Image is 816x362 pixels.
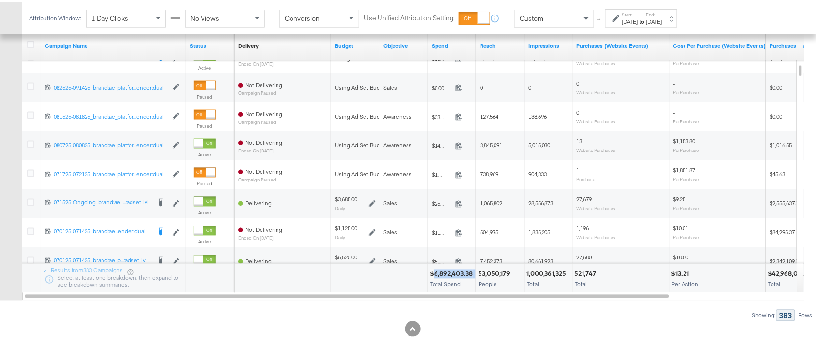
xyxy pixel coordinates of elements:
[673,59,699,64] sub: Per Purchase
[673,223,689,230] span: $10.01
[673,78,675,85] span: -
[54,169,167,177] a: 071725-072125_brand:ae_platfor...ender:dual
[335,169,389,177] div: Using Ad Set Budget
[245,256,272,263] span: Delivering
[245,225,282,232] span: Not Delivering
[54,111,167,119] div: 081525-081825_brand:ae_platfor...ender:dual
[335,82,389,90] div: Using Ad Set Budget
[770,140,792,147] span: $1,016.55
[673,88,699,93] sub: Per Purchase
[54,226,150,234] div: 070125-071425_brand:ae...ender:dual
[194,179,216,185] label: Paused
[526,268,569,277] div: 1,000,361,325
[673,107,675,114] span: -
[383,82,397,89] span: Sales
[577,117,616,122] sub: Website Purchases
[577,233,616,239] sub: Website Purchases
[638,16,646,23] strong: to
[577,204,616,210] sub: Website Purchases
[577,194,592,201] span: 27,679
[54,169,167,177] div: 071725-072125_brand:ae_platfor...ender:dual
[672,279,699,286] span: Per Action
[54,82,167,90] div: 082525-091425_brand:ae_platfor...ender:dual
[245,79,282,87] span: Not Delivering
[528,82,531,89] span: 0
[646,10,662,16] label: End:
[528,256,554,263] span: 80,661,923
[528,140,551,147] span: 5,015,030
[577,107,580,114] span: 0
[54,140,167,148] a: 080725-080825_brand:ae_platfor...ender:dual
[383,256,397,263] span: Sales
[383,40,424,48] a: Your campaign's objective.
[432,82,452,90] span: $0.00
[383,169,412,176] span: Awareness
[480,111,498,118] span: 127,564
[673,175,699,181] sub: Per Purchase
[335,223,357,231] div: $1,125.00
[432,40,472,48] a: The total amount spent to date.
[528,111,547,118] span: 138,696
[335,252,357,260] div: $6,520.00
[432,140,452,148] span: $14,999.43
[528,40,569,48] a: The number of times your ad was served. On mobile apps an ad is counted as served the first time ...
[54,197,150,207] a: 071525-Ongoing_brand:ae_...:adset-lvl
[577,146,616,151] sub: Website Purchases
[432,227,452,235] span: $11,976.51
[577,165,580,172] span: 1
[432,111,452,119] span: $331.55
[194,92,216,98] label: Paused
[798,310,813,317] div: Rows
[194,150,216,156] label: Active
[432,256,452,264] span: $512,015.79
[480,169,498,176] span: 738,969
[575,279,587,286] span: Total
[577,88,616,93] sub: Website Purchases
[245,137,282,145] span: Not Delivering
[577,252,592,259] span: 27,680
[335,40,376,48] a: The maximum amount you're willing to spend on your ads, on average each day or over the lifetime ...
[432,169,452,177] span: $1,851.87
[194,121,216,127] label: Paused
[54,255,150,263] div: 070125-071425_brand:ae_p...:adset-lvl
[480,40,521,48] a: The number of people your ad was served to.
[479,279,497,286] span: People
[673,40,766,48] a: The average cost for each purchase tracked by your Custom Audience pixel on your website after pe...
[478,268,513,277] div: 53,050,179
[577,59,616,64] sub: Website Purchases
[194,63,216,69] label: Active
[54,111,167,119] a: 081525-081825_brand:ae_platfor...ender:dual
[383,140,412,147] span: Awareness
[480,227,498,234] span: 504,975
[335,233,345,239] sub: Daily
[528,227,551,234] span: 1,835,205
[430,279,461,286] span: Total Spend
[671,268,692,277] div: $13.21
[335,111,389,119] div: Using Ad Set Budget
[54,140,167,148] div: 080725-080825_brand:ae_platfor...ender:dual
[528,169,547,176] span: 904,333
[383,198,397,205] span: Sales
[752,310,776,317] div: Showing:
[54,255,150,265] a: 070125-071425_brand:ae_p...:adset-lvl
[194,237,216,243] label: Active
[673,233,699,239] sub: Per Purchase
[238,40,259,48] a: Reflects the ability of your Ad Campaign to achieve delivery based on ad states, schedule and bud...
[595,16,604,20] span: ↑
[245,166,282,174] span: Not Delivering
[577,78,580,85] span: 0
[770,198,802,205] span: $2,555,637.15
[91,12,128,21] span: 1 Day Clicks
[528,198,554,205] span: 28,556,873
[190,40,231,48] a: Shows the current state of your Ad Campaign.
[480,140,502,147] span: 3,845,091
[769,279,781,286] span: Total
[54,82,167,90] a: 082525-091425_brand:ae_platfor...ender:dual
[335,204,345,210] sub: Daily
[577,223,589,230] span: 1,196
[238,176,282,181] sub: Campaign Paused
[577,175,596,181] sub: Purchase
[194,208,216,214] label: Active
[430,268,476,277] div: $6,892,403.38
[335,140,389,148] div: Using Ad Set Budget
